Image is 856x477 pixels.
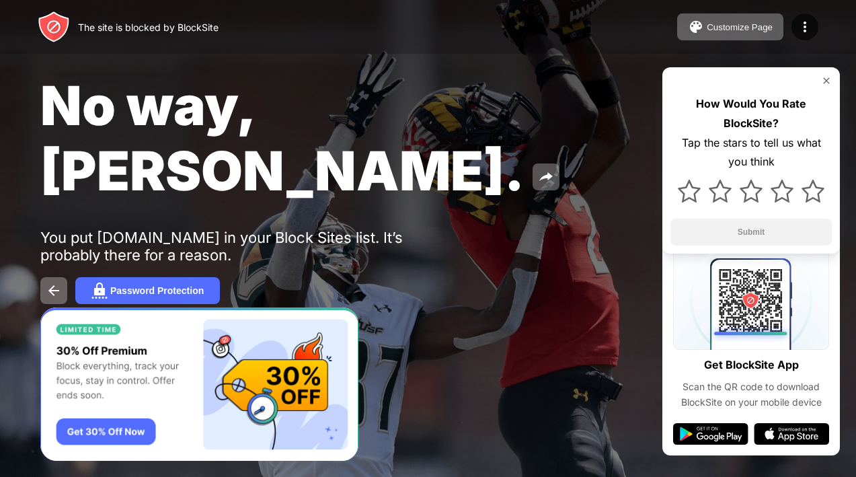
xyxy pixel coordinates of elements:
[802,180,824,203] img: star.svg
[40,307,358,462] iframe: Banner
[677,13,783,40] button: Customize Page
[538,169,554,185] img: share.svg
[740,180,763,203] img: star.svg
[670,133,832,172] div: Tap the stars to tell us what you think
[688,19,704,35] img: pallet.svg
[821,75,832,86] img: rate-us-close.svg
[707,22,773,32] div: Customize Page
[771,180,793,203] img: star.svg
[78,22,219,33] div: The site is blocked by BlockSite
[91,283,108,299] img: password.svg
[673,423,748,445] img: google-play.svg
[46,283,62,299] img: back.svg
[797,19,813,35] img: menu-icon.svg
[673,379,829,410] div: Scan the QR code to download BlockSite on your mobile device
[709,180,732,203] img: star.svg
[670,219,832,246] button: Submit
[75,277,220,304] button: Password Protection
[110,285,204,296] div: Password Protection
[678,180,701,203] img: star.svg
[40,229,456,264] div: You put [DOMAIN_NAME] in your Block Sites list. It’s probably there for a reason.
[670,94,832,133] div: How Would You Rate BlockSite?
[40,73,524,203] span: No way, [PERSON_NAME].
[754,423,829,445] img: app-store.svg
[38,11,70,43] img: header-logo.svg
